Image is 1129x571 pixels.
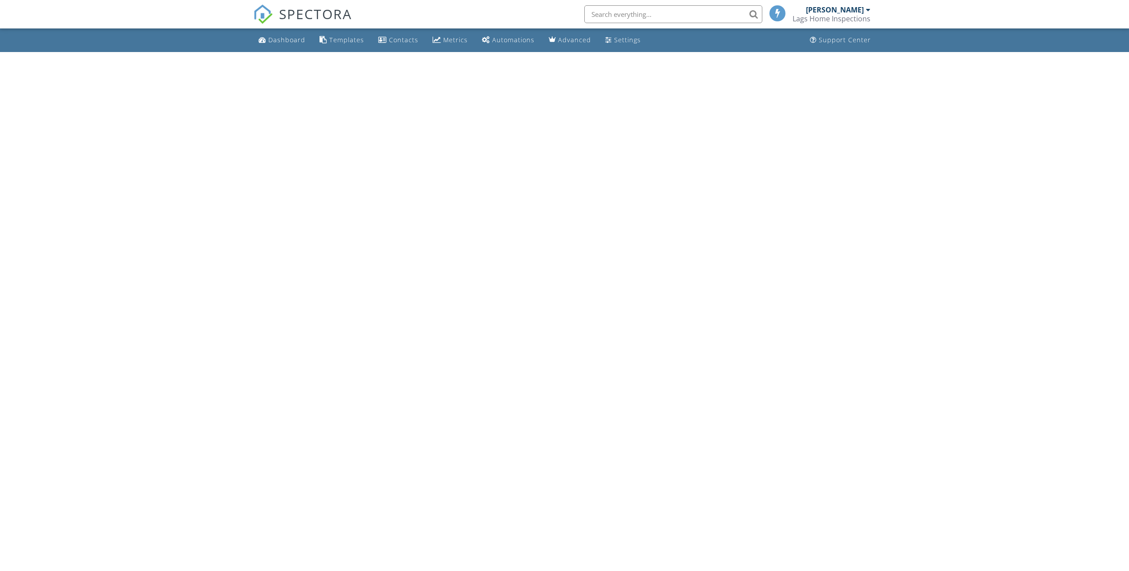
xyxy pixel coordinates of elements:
[316,32,368,48] a: Templates
[268,36,305,44] div: Dashboard
[584,5,762,23] input: Search everything...
[793,14,870,23] div: Lags Home Inspections
[602,32,644,48] a: Settings
[614,36,641,44] div: Settings
[492,36,534,44] div: Automations
[375,32,422,48] a: Contacts
[429,32,471,48] a: Metrics
[389,36,418,44] div: Contacts
[545,32,595,48] a: Advanced
[253,12,352,31] a: SPECTORA
[806,5,864,14] div: [PERSON_NAME]
[443,36,468,44] div: Metrics
[819,36,871,44] div: Support Center
[255,32,309,48] a: Dashboard
[253,4,273,24] img: The Best Home Inspection Software - Spectora
[558,36,591,44] div: Advanced
[279,4,352,23] span: SPECTORA
[329,36,364,44] div: Templates
[478,32,538,48] a: Automations (Basic)
[806,32,874,48] a: Support Center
